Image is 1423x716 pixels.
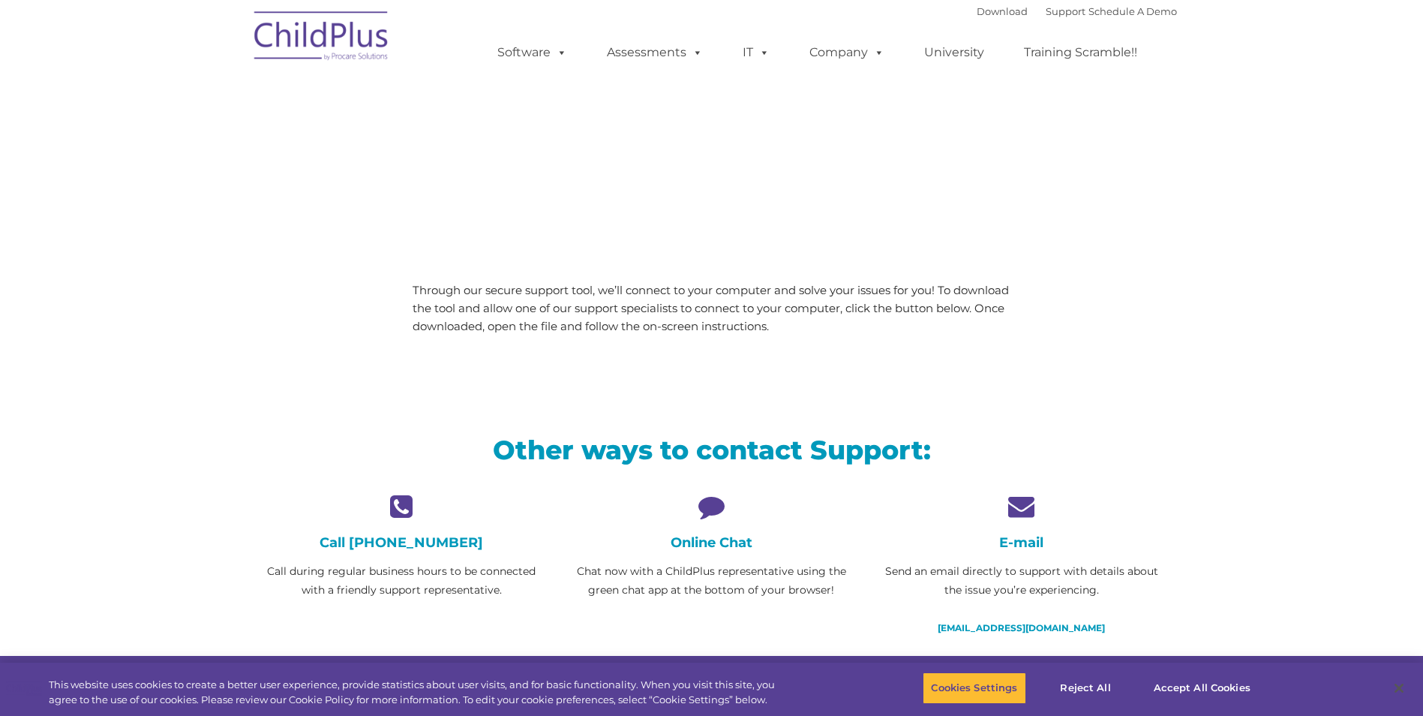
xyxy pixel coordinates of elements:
[482,38,582,68] a: Software
[1009,38,1152,68] a: Training Scramble!!
[923,672,1025,704] button: Cookies Settings
[1046,5,1085,17] a: Support
[794,38,899,68] a: Company
[568,562,855,600] p: Chat now with a ChildPlus representative using the green chat app at the bottom of your browser!
[1382,672,1415,705] button: Close
[1145,672,1259,704] button: Accept All Cookies
[592,38,718,68] a: Assessments
[258,108,819,154] span: LiveSupport with SplashTop
[1039,672,1133,704] button: Reject All
[258,562,545,600] p: Call during regular business hours to be connected with a friendly support representative.
[247,1,397,76] img: ChildPlus by Procare Solutions
[938,622,1105,633] a: [EMAIL_ADDRESS][DOMAIN_NAME]
[977,5,1028,17] a: Download
[977,5,1177,17] font: |
[258,534,545,551] h4: Call [PHONE_NUMBER]
[413,281,1010,335] p: Through our secure support tool, we’ll connect to your computer and solve your issues for you! To...
[728,38,785,68] a: IT
[568,534,855,551] h4: Online Chat
[1088,5,1177,17] a: Schedule A Demo
[909,38,999,68] a: University
[878,534,1165,551] h4: E-mail
[258,433,1166,467] h2: Other ways to contact Support:
[878,562,1165,600] p: Send an email directly to support with details about the issue you’re experiencing.
[49,678,782,707] div: This website uses cookies to create a better user experience, provide statistics about user visit...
